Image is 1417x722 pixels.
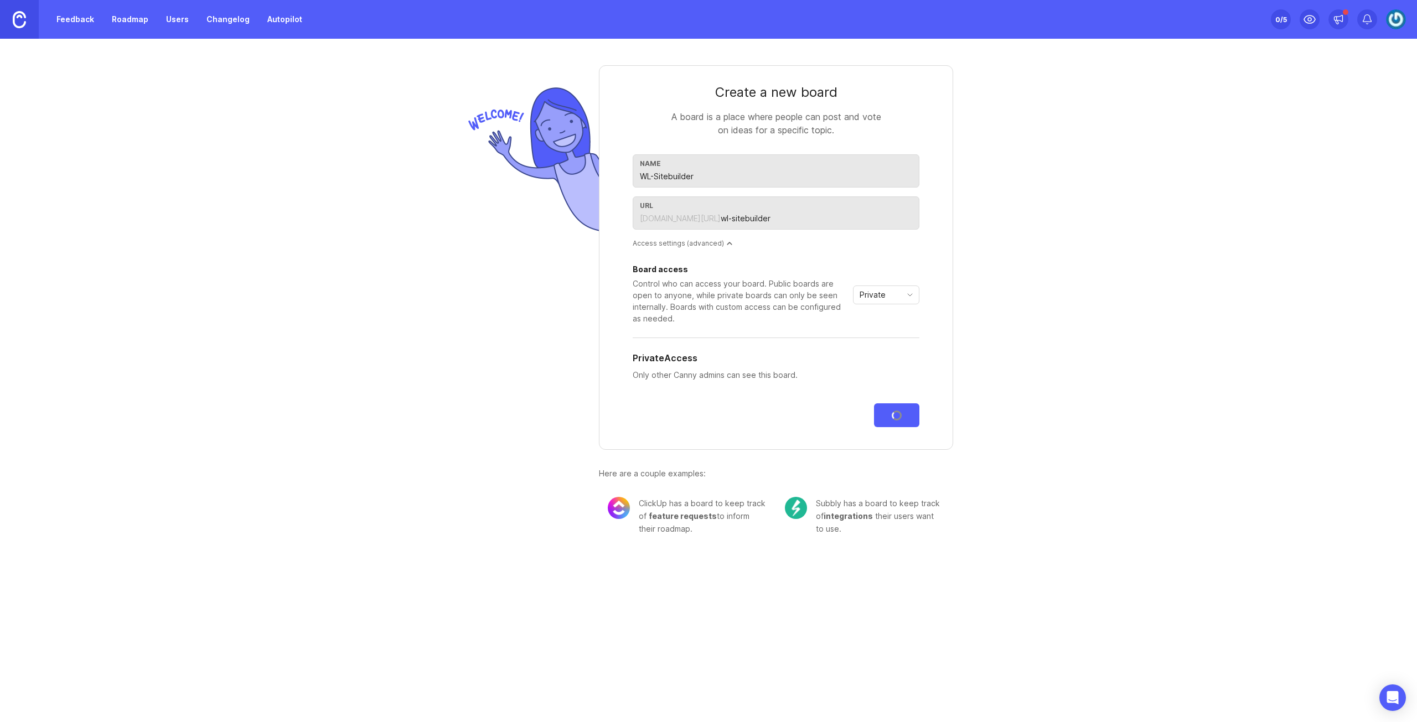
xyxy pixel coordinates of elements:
div: [DOMAIN_NAME][URL] [640,213,721,224]
div: Create a new board [633,84,919,101]
input: Feature Requests [640,170,912,183]
h5: Private Access [633,351,697,365]
span: Private [860,289,886,301]
div: 0 /5 [1275,12,1287,27]
div: Subbly has a board to keep track of their users want to use. [816,497,944,535]
a: Changelog [200,9,256,29]
svg: toggle icon [901,290,919,299]
div: A board is a place where people can post and vote on ideas for a specific topic. [665,110,887,137]
div: toggle menu [853,285,919,304]
div: Access settings (advanced) [633,238,919,248]
div: ClickUp has a board to keep track of to inform their roadmap. [639,497,767,535]
button: 0/5 [1271,9,1291,29]
div: Here are a couple examples: [599,468,953,480]
p: Only other Canny admins can see this board. [633,369,919,381]
span: integrations [824,511,873,521]
a: Feedback [50,9,101,29]
span: feature requests [649,511,717,521]
img: welcome-img-178bf9fb836d0a1529256ffe415d7085.png [464,83,599,236]
a: Autopilot [261,9,309,29]
div: Open Intercom Messenger [1379,684,1406,711]
div: Name [640,159,912,168]
div: Control who can access your board. Public boards are open to anyone, while private boards can onl... [633,278,849,324]
a: Roadmap [105,9,155,29]
div: Board access [633,266,849,273]
input: feature-requests [721,212,912,225]
img: 8cacae02fdad0b0645cb845173069bf5.png [608,497,630,519]
img: c104e91677ce72f6b937eb7b5afb1e94.png [785,497,807,519]
div: url [640,201,912,210]
img: Jakob Bäcklund [1386,9,1406,29]
a: Users [159,9,195,29]
img: Canny Home [13,11,26,28]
